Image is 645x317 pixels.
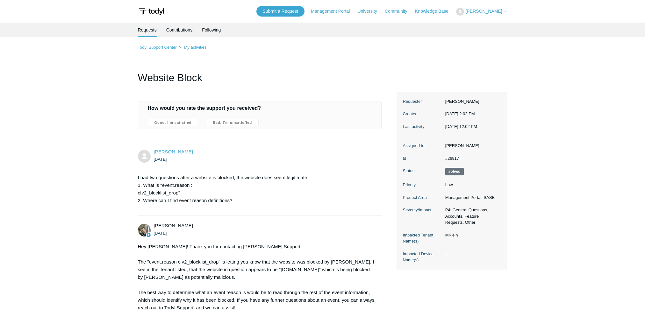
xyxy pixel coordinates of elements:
[256,6,305,17] a: Submit a Request
[154,231,167,236] time: 07/31/2025, 16:21
[403,143,442,149] dt: Assigned to
[456,8,507,16] button: [PERSON_NAME]
[138,23,157,37] li: Requests
[445,111,475,116] time: 07/31/2025, 14:02
[138,174,376,204] p: I had two questions after a website is blocked, the website does seem legitimate: 1. What is "eve...
[178,45,206,50] li: My activities
[403,207,442,213] dt: Severity/Impact
[403,111,442,117] dt: Created
[138,70,382,92] h1: Website Block
[415,8,455,15] a: Knowledge Base
[202,23,221,37] a: Following
[206,119,259,126] label: Bad, I'm unsatisfied
[166,23,193,37] a: Contributions
[403,168,442,174] dt: Status
[138,45,177,50] a: Todyl Support Center
[148,119,198,126] label: Good, I'm satisfied
[403,251,442,263] dt: Impacted Device Name(s)
[442,182,501,188] dd: Low
[403,182,442,188] dt: Priority
[403,194,442,201] dt: Product Area
[442,98,501,105] dd: [PERSON_NAME]
[403,232,442,244] dt: Impacted Tenant Name(s)
[154,157,167,162] time: 07/31/2025, 14:02
[465,9,502,14] span: [PERSON_NAME]
[445,124,477,129] time: 08/09/2025, 12:02
[403,123,442,130] dt: Last activity
[154,149,193,154] a: [PERSON_NAME]
[442,207,501,226] dd: P4: General Questions, Accounts, Feature Requests, Other
[184,45,206,50] a: My activities
[154,223,193,228] span: Michael Tjader
[445,168,464,175] span: This request has been solved
[311,8,356,15] a: Management Portal
[148,104,372,112] h4: How would you rate the support you received?
[442,194,501,201] dd: Management Portal, SASE
[403,155,442,162] dt: Id
[357,8,383,15] a: University
[138,6,165,18] img: Todyl Support Center Help Center home page
[442,251,501,257] dd: —
[442,232,501,238] dd: MKlein
[442,143,501,149] dd: [PERSON_NAME]
[442,155,501,162] dd: #26917
[138,45,178,50] li: Todyl Support Center
[385,8,414,15] a: Community
[154,149,193,154] span: Nicolas LeGuillow
[403,98,442,105] dt: Requester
